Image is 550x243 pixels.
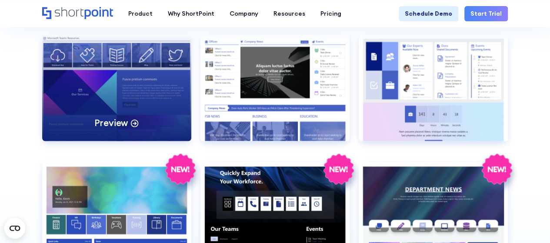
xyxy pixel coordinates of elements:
div: Pricing [320,9,341,18]
a: Schedule Demo [399,6,458,21]
button: Open CMP widget [4,218,25,239]
a: Resources [266,6,313,21]
a: HR 3 [359,34,508,153]
iframe: Chat Widget [507,201,550,243]
div: Resources [273,9,305,18]
div: Company [230,9,258,18]
a: Why ShortPoint [160,6,222,21]
div: Product [128,9,153,18]
a: Product [120,6,160,21]
a: Home [42,7,113,20]
a: Pricing [313,6,349,21]
p: Preview [94,117,128,129]
a: Company [222,6,266,21]
a: Start Trial [464,6,508,21]
a: HR 2 [200,34,350,153]
div: Why ShortPoint [168,9,214,18]
a: HR 1Preview [42,34,191,153]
